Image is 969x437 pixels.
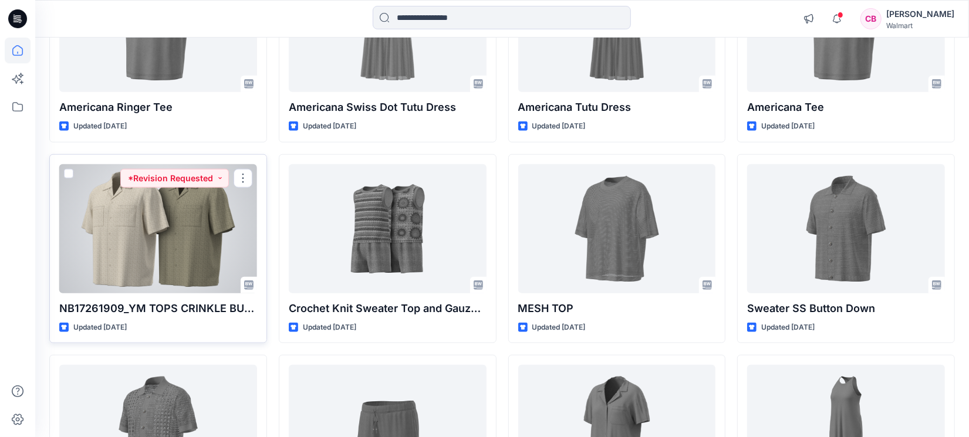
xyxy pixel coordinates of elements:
div: CB [860,8,882,29]
p: MESH TOP [518,300,716,317]
a: Sweater SS Button Down [747,164,945,293]
p: Sweater SS Button Down [747,300,945,317]
p: Updated [DATE] [532,120,586,133]
p: Americana Tee [747,99,945,116]
p: Crochet Knit Sweater Top and Gauze Short Set [289,300,487,317]
div: Walmart [886,21,954,30]
p: Americana Ringer Tee [59,99,257,116]
p: Updated [DATE] [761,120,815,133]
p: NB17261909_YM TOPS CRINKLE BUTTON FRONT [59,300,257,317]
p: Updated [DATE] [303,120,356,133]
p: Updated [DATE] [303,321,356,334]
p: Updated [DATE] [73,120,127,133]
div: [PERSON_NAME] [886,7,954,21]
p: Americana Swiss Dot Tutu Dress [289,99,487,116]
a: MESH TOP [518,164,716,293]
a: NB17261909_YM TOPS CRINKLE BUTTON FRONT [59,164,257,293]
p: Updated [DATE] [73,321,127,334]
p: Americana Tutu Dress [518,99,716,116]
a: Crochet Knit Sweater Top and Gauze Short Set [289,164,487,293]
p: Updated [DATE] [532,321,586,334]
p: Updated [DATE] [761,321,815,334]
